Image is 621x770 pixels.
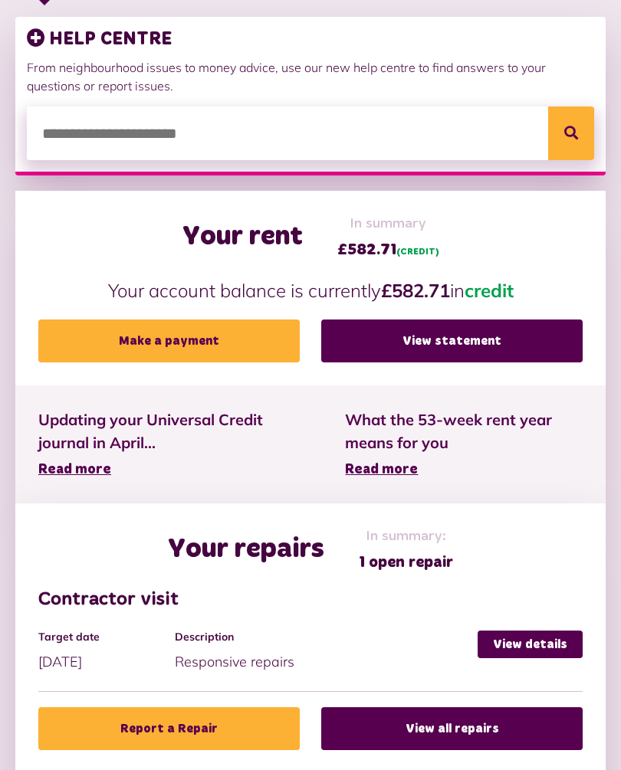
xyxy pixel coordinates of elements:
[38,463,111,477] span: Read more
[38,319,300,362] a: Make a payment
[381,279,450,302] strong: £582.71
[359,526,453,547] span: In summary:
[321,707,583,750] a: View all repairs
[345,408,583,454] span: What the 53-week rent year means for you
[478,631,583,658] a: View details
[38,631,175,672] div: [DATE]
[175,631,471,644] h4: Description
[38,408,299,454] span: Updating your Universal Credit journal in April...
[38,277,583,304] p: Your account balance is currently in
[345,463,418,477] span: Read more
[27,58,594,95] p: From neighbourhood issues to money advice, use our new help centre to find answers to your questi...
[337,238,439,261] span: £582.71
[38,589,583,611] h3: Contractor visit
[175,631,478,672] div: Responsive repairs
[38,631,167,644] h4: Target date
[27,28,594,51] h3: HELP CENTRE
[465,279,514,302] span: credit
[168,533,324,566] h2: Your repairs
[38,707,300,750] a: Report a Repair
[345,408,583,480] a: What the 53-week rent year means for you Read more
[321,319,583,362] a: View statement
[359,551,453,574] span: 1 open repair
[182,221,303,254] h2: Your rent
[38,408,299,480] a: Updating your Universal Credit journal in April... Read more
[396,247,439,257] span: (CREDIT)
[337,214,439,234] span: In summary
